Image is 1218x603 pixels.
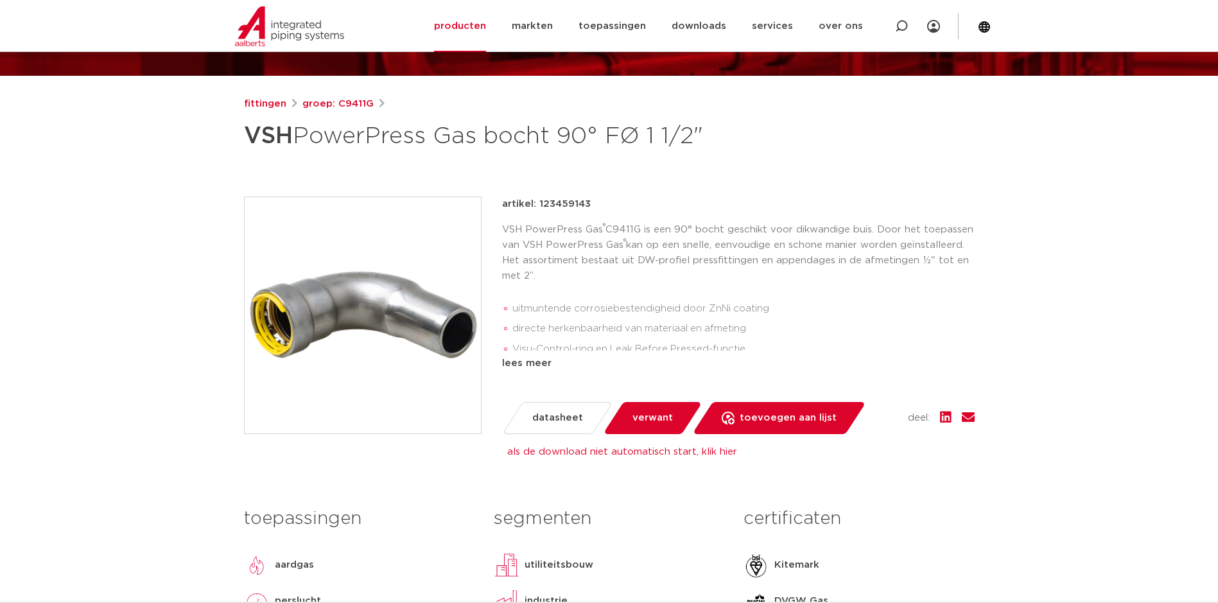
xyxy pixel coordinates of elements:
[244,506,474,532] h3: toepassingen
[501,402,613,434] a: datasheet
[602,402,702,434] a: verwant
[744,552,769,578] img: Kitemark
[507,447,737,457] a: als de download niet automatisch start, klik hier
[908,410,930,426] span: deel:
[774,557,819,573] p: Kitemark
[244,125,293,148] strong: VSH
[632,408,673,428] span: verwant
[740,408,837,428] span: toevoegen aan lijst
[603,223,605,230] sup: ®
[494,506,724,532] h3: segmenten
[512,319,975,339] li: directe herkenbaarheid van materiaal en afmeting
[502,356,975,371] div: lees meer
[532,408,583,428] span: datasheet
[744,506,974,532] h3: certificaten
[244,552,270,578] img: aardgas
[275,557,314,573] p: aardgas
[512,299,975,319] li: uitmuntende corrosiebestendigheid door ZnNi coating
[502,222,975,284] p: VSH PowerPress Gas C9411G is een 90° bocht geschikt voor dikwandige buis. Door het toepassen van ...
[245,197,481,433] img: Product Image for VSH PowerPress Gas bocht 90° FØ 1 1/2"
[525,557,593,573] p: utiliteitsbouw
[502,197,591,212] p: artikel: 123459143
[512,339,975,360] li: Visu-Control-ring en Leak Before Pressed-functie
[623,238,626,245] sup: ®
[244,96,286,112] a: fittingen
[244,117,726,155] h1: PowerPress Gas bocht 90° FØ 1 1/2"
[302,96,374,112] a: groep: C9411G
[494,552,519,578] img: utiliteitsbouw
